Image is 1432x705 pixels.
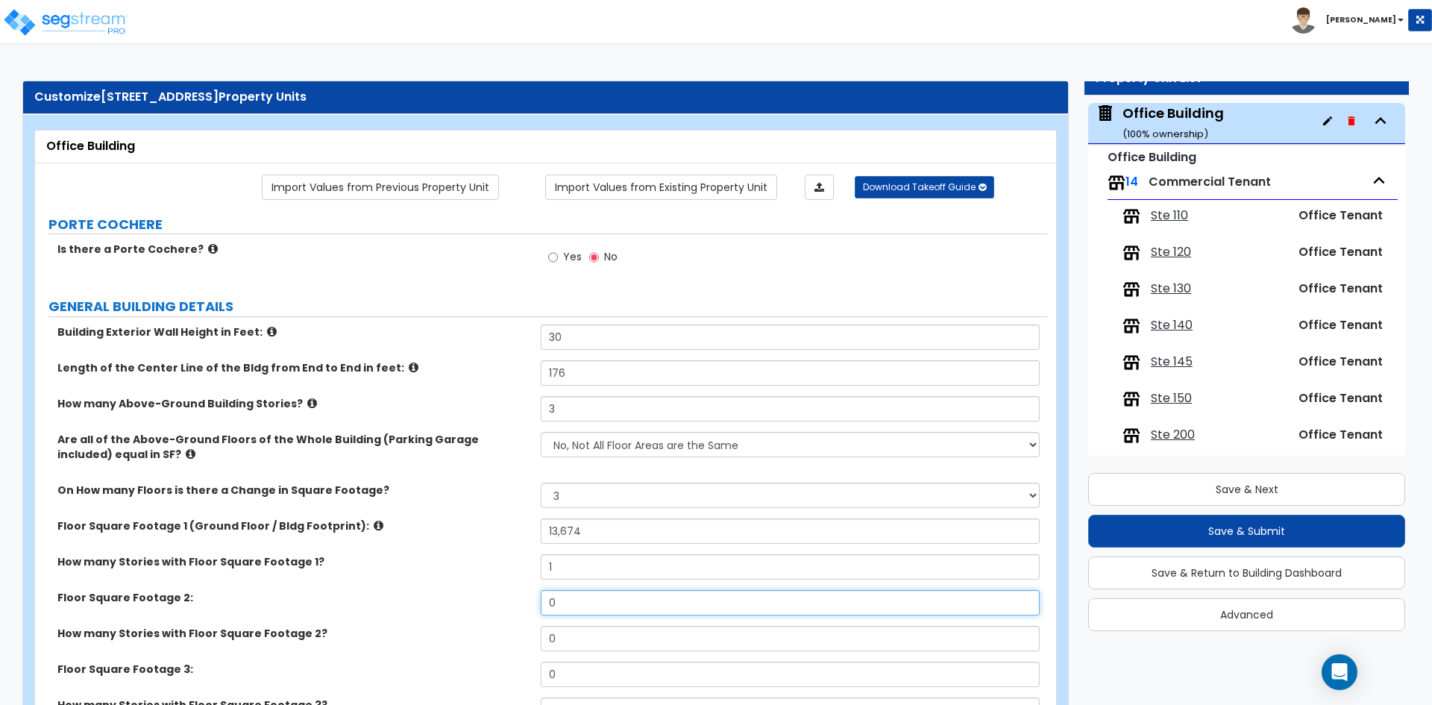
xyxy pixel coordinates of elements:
[563,249,582,264] span: Yes
[1122,317,1140,335] img: tenants.png
[1326,14,1396,25] b: [PERSON_NAME]
[57,518,530,533] label: Floor Square Footage 1 (Ground Floor / Bldg Footprint):
[57,396,530,411] label: How many Above-Ground Building Stories?
[46,138,1045,155] div: Office Building
[1108,148,1196,166] small: Office Building
[545,175,777,200] a: Import the dynamic attribute values from existing properties.
[262,175,499,200] a: Import the dynamic attribute values from previous properties.
[48,297,1047,316] label: GENERAL BUILDING DETAILS
[57,242,530,257] label: Is there a Porte Cochere?
[1096,104,1115,123] img: building.svg
[409,362,418,373] i: click for more info!
[57,325,530,339] label: Building Exterior Wall Height in Feet:
[1151,354,1193,371] span: Ste 145
[1122,427,1140,445] img: tenants.png
[57,432,530,462] label: Are all of the Above-Ground Floors of the Whole Building (Parking Garage included) equal in SF?
[1290,7,1316,34] img: avatar.png
[1298,280,1383,297] span: Office Tenant
[1298,243,1383,260] span: Office Tenant
[1122,127,1208,141] small: ( 100 % ownership)
[1088,598,1405,631] button: Advanced
[208,243,218,254] i: click for more info!
[48,215,1047,234] label: PORTE COCHERE
[604,249,618,264] span: No
[1088,557,1405,589] button: Save & Return to Building Dashboard
[1298,389,1383,407] span: Office Tenant
[374,520,383,531] i: click for more info!
[1122,354,1140,372] img: tenants.png
[1122,104,1224,142] div: Office Building
[1108,174,1125,192] img: tenants.png
[1122,207,1140,225] img: tenants.png
[57,626,530,641] label: How many Stories with Floor Square Footage 2?
[855,176,994,198] button: Download Takeoff Guide
[863,181,976,193] span: Download Takeoff Guide
[1122,244,1140,262] img: tenants.png
[1322,654,1357,690] div: Open Intercom Messenger
[1151,317,1193,334] span: Ste 140
[1088,515,1405,548] button: Save & Submit
[267,326,277,337] i: click for more info!
[1096,104,1224,142] span: Office Building
[548,249,558,266] input: Yes
[1149,173,1271,190] span: Commercial Tenant
[589,249,599,266] input: No
[1151,244,1191,261] span: Ste 120
[307,398,317,409] i: click for more info!
[1122,390,1140,408] img: tenants.png
[1298,207,1383,224] span: Office Tenant
[1151,281,1191,298] span: Ste 130
[186,448,195,460] i: click for more info!
[57,483,530,498] label: On How many Floors is there a Change in Square Footage?
[2,7,129,37] img: logo_pro_r.png
[101,88,219,105] span: [STREET_ADDRESS]
[1151,427,1195,444] span: Ste 200
[57,662,530,677] label: Floor Square Footage 3:
[1298,426,1383,443] span: Office Tenant
[57,554,530,569] label: How many Stories with Floor Square Footage 1?
[34,89,1057,106] div: Customize Property Units
[1088,473,1405,506] button: Save & Next
[1125,173,1138,190] span: 14
[1298,353,1383,370] span: Office Tenant
[1122,281,1140,298] img: tenants.png
[1151,390,1192,407] span: Ste 150
[57,360,530,375] label: Length of the Center Line of the Bldg from End to End in feet:
[1298,316,1383,333] span: Office Tenant
[1151,207,1188,225] span: Ste 110
[805,175,834,200] a: Import the dynamic attributes value through Excel sheet
[57,590,530,605] label: Floor Square Footage 2:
